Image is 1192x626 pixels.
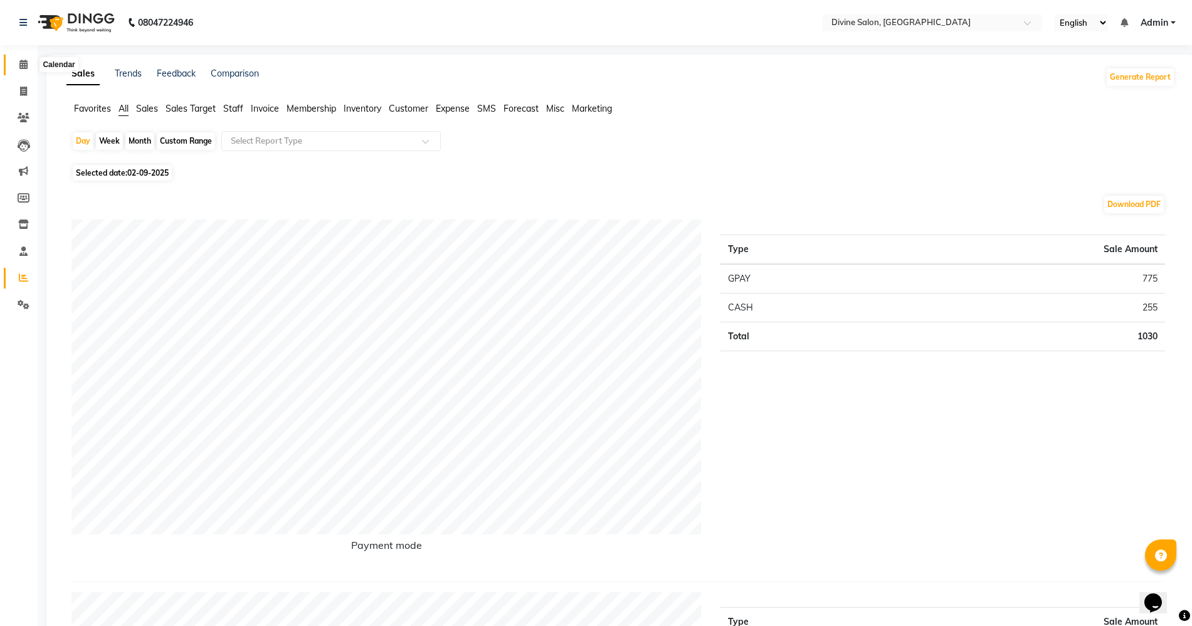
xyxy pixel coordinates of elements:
[1104,196,1164,213] button: Download PDF
[720,322,884,351] td: Total
[1139,576,1179,613] iframe: chat widget
[1141,16,1168,29] span: Admin
[389,103,428,114] span: Customer
[477,103,496,114] span: SMS
[73,165,172,181] span: Selected date:
[119,103,129,114] span: All
[1107,68,1174,86] button: Generate Report
[115,68,142,79] a: Trends
[572,103,612,114] span: Marketing
[720,264,884,294] td: GPAY
[504,103,539,114] span: Forecast
[32,5,118,40] img: logo
[157,132,215,150] div: Custom Range
[223,103,243,114] span: Staff
[127,168,169,178] span: 02-09-2025
[546,103,564,114] span: Misc
[436,103,470,114] span: Expense
[96,132,123,150] div: Week
[73,132,93,150] div: Day
[136,103,158,114] span: Sales
[74,103,111,114] span: Favorites
[251,103,279,114] span: Invoice
[211,68,259,79] a: Comparison
[40,57,78,72] div: Calendar
[344,103,381,114] span: Inventory
[166,103,216,114] span: Sales Target
[71,539,702,556] h6: Payment mode
[157,68,196,79] a: Feedback
[720,235,884,265] th: Type
[884,322,1165,351] td: 1030
[287,103,336,114] span: Membership
[720,294,884,322] td: CASH
[884,235,1165,265] th: Sale Amount
[884,264,1165,294] td: 775
[138,5,193,40] b: 08047224946
[884,294,1165,322] td: 255
[125,132,154,150] div: Month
